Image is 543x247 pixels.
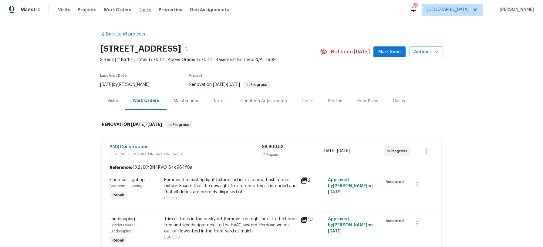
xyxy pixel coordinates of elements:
[427,7,469,13] span: [GEOGRAPHIC_DATA]
[110,164,132,171] b: Reference:
[302,98,313,104] div: Costs
[386,179,406,185] span: Accepted
[174,98,199,104] div: Maintenance
[102,121,162,128] h6: RENOVATION
[331,49,370,55] span: Not seen [DATE]
[164,235,180,239] span: $600.00
[166,122,192,128] span: In Progress
[213,83,240,87] span: -
[110,178,145,182] span: Electrical Lighting
[240,98,287,104] div: Condition Adjustments
[181,43,192,54] button: Copy Address
[159,7,182,13] span: Properties
[497,7,534,13] span: [PERSON_NAME]
[107,98,118,104] div: Visits
[227,83,240,87] span: [DATE]
[110,145,149,149] a: AMS Construction
[301,177,324,184] div: 2
[328,190,342,194] span: [DATE]
[387,148,410,154] span: In Progress
[100,74,127,77] span: Last Visit Date
[190,7,229,13] span: Geo Assignments
[323,149,336,153] span: [DATE]
[110,237,127,243] span: Repair
[164,216,297,234] div: Trim all trees in the backyard. Remove tree right next to the home tree and weeds right next to t...
[100,57,320,63] span: 3 Beds | 2 Baths | Total: 1774 ft² | Above Grade: 1774 ft² | Basement Finished: N/A | 1969
[131,122,146,127] span: [DATE]
[104,7,131,13] span: Work Orders
[147,122,162,127] span: [DATE]
[244,83,270,86] span: In Progress
[378,48,401,56] span: Mark Seen
[301,216,324,223] div: 10
[110,184,143,188] span: Bedroom - Lighting
[164,177,297,195] div: Remove the existing light fixture and install a new, flush mount fixture. Ensure that the new lig...
[100,81,157,88] div: by [PERSON_NAME]
[328,229,342,233] span: [DATE]
[100,31,158,37] a: Back to all projects
[139,8,151,12] span: Tasks
[133,98,159,104] div: Work Orders
[110,151,262,157] span: GENERAL_CONTRACTOR, DAY_ONE_WALK
[58,7,70,13] span: Visits
[337,149,350,153] span: [DATE]
[413,4,417,10] div: 57
[373,46,406,58] button: Mark Seen
[213,83,226,87] span: [DATE]
[102,162,441,173] div: 4X2J1XYBN4RVQ-84c964f0a
[393,98,405,104] div: Cases
[131,122,162,127] span: -
[100,46,181,52] h2: [STREET_ADDRESS]
[21,7,41,13] span: Maestro
[110,217,135,221] span: Landscaping
[189,83,270,87] span: Renovation
[328,178,373,194] span: Approved by [PERSON_NAME] on
[110,192,127,198] span: Repair
[414,48,438,56] span: Actions
[189,74,203,77] span: Project
[328,98,342,104] div: Photos
[78,7,96,13] span: Projects
[323,148,350,154] span: -
[328,217,373,233] span: Approved by [PERSON_NAME] on
[262,145,283,149] span: $8,800.52
[100,115,443,134] div: RENOVATION [DATE]-[DATE]In Progress
[214,98,226,104] div: Notes
[164,196,177,200] span: $50.00
[386,218,406,224] span: Accepted
[100,83,113,87] span: [DATE]
[262,152,323,158] div: 12 Repairs
[110,223,138,233] span: Exterior Overall - Landscaping
[409,46,443,58] button: Actions
[357,98,378,104] div: Floor Plans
